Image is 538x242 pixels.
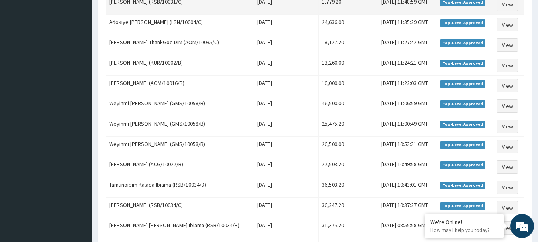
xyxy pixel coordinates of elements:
div: Chat with us now [41,45,134,55]
a: View [497,99,518,113]
span: Top-Level Approved [440,161,486,169]
td: [DATE] [254,55,318,76]
td: Weyinmi [PERSON_NAME] (GMS/10058/B) [106,116,254,137]
td: 18,127.20 [318,35,378,55]
a: View [497,79,518,92]
td: Adokiye [PERSON_NAME] (LSN/10004/C) [106,15,254,35]
td: 13,260.00 [318,55,378,76]
td: [DATE] [254,198,318,218]
td: [DATE] [254,15,318,35]
td: 10,000.00 [318,76,378,96]
td: [DATE] 11:24:21 GMT [378,55,436,76]
td: [DATE] [254,218,318,238]
td: [PERSON_NAME] (RSB/10034/C) [106,198,254,218]
td: Weyinmi [PERSON_NAME] (GMS/10058/B) [106,137,254,157]
td: 25,475.20 [318,116,378,137]
td: 31,375.20 [318,218,378,238]
td: [DATE] 11:00:49 GMT [378,116,436,137]
span: Top-Level Approved [440,80,486,87]
a: View [497,140,518,153]
td: [DATE] 10:43:01 GMT [378,177,436,198]
a: View [497,181,518,194]
td: [DATE] 10:49:58 GMT [378,157,436,177]
span: Top-Level Approved [440,39,486,47]
img: d_794563401_company_1708531726252_794563401 [15,40,32,60]
span: We're online! [46,71,110,151]
a: View [497,160,518,174]
a: View [497,38,518,52]
span: Top-Level Approved [440,19,486,26]
td: 26,500.00 [318,137,378,157]
td: [DATE] [254,157,318,177]
span: Top-Level Approved [440,60,486,67]
a: View [497,18,518,31]
td: [DATE] 11:35:29 GMT [378,15,436,35]
span: Top-Level Approved [440,141,486,148]
td: [DATE] 11:06:59 GMT [378,96,436,116]
td: [DATE] 11:22:03 GMT [378,76,436,96]
span: Top-Level Approved [440,202,486,209]
a: View [497,120,518,133]
td: 46,500.00 [318,96,378,116]
td: Tamunoibim Kalada Ibiama (RSB/10034/D) [106,177,254,198]
td: Weyinmi [PERSON_NAME] (GMS/10058/B) [106,96,254,116]
p: How may I help you today? [430,227,498,234]
td: [DATE] 11:27:42 GMT [378,35,436,55]
td: [DATE] 10:37:27 GMT [378,198,436,218]
a: View [497,201,518,214]
td: 24,636.00 [318,15,378,35]
div: We're Online! [430,218,498,226]
td: 36,503.20 [318,177,378,198]
td: [DATE] [254,116,318,137]
td: [PERSON_NAME] ThankGod DIM (AOM/10035/C) [106,35,254,55]
td: [DATE] 08:55:58 GMT [378,218,436,238]
td: [PERSON_NAME] [PERSON_NAME] Ibiama (RSB/10034/B) [106,218,254,238]
td: [DATE] [254,137,318,157]
td: [DATE] [254,96,318,116]
td: 27,503.20 [318,157,378,177]
div: Minimize live chat window [131,4,150,23]
td: [PERSON_NAME] (ACG/10027/B) [106,157,254,177]
td: [DATE] [254,177,318,198]
a: View [497,221,518,235]
textarea: Type your message and hit 'Enter' [4,159,152,187]
td: [PERSON_NAME] (KUR/10002/B) [106,55,254,76]
span: Top-Level Approved [440,100,486,108]
a: View [497,59,518,72]
td: [DATE] 10:53:31 GMT [378,137,436,157]
span: Top-Level Approved [440,182,486,189]
td: [DATE] [254,76,318,96]
td: [PERSON_NAME] (AOM/10016/B) [106,76,254,96]
span: Top-Level Approved [440,121,486,128]
td: 36,247.20 [318,198,378,218]
td: [DATE] [254,35,318,55]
